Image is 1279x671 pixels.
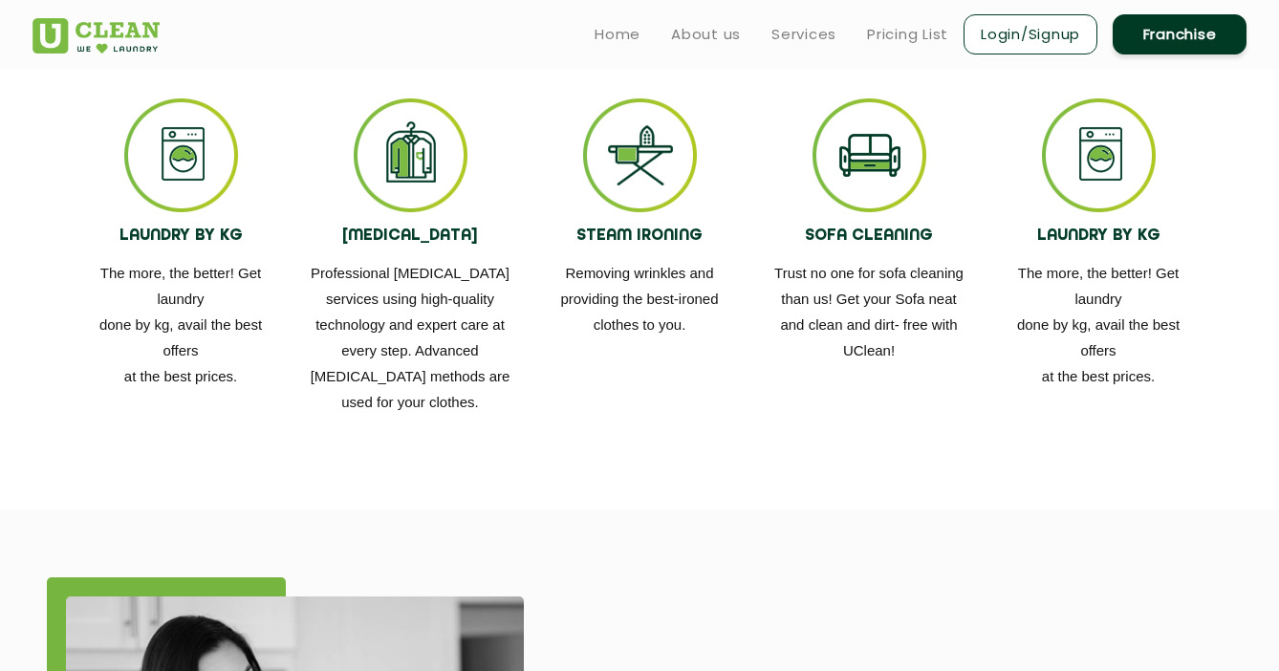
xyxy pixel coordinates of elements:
p: Trust no one for sofa cleaning than us! Get your Sofa neat and clean and dirt- free with UClean! [769,260,969,363]
h4: SOFA CLEANING [769,227,969,246]
h4: [MEDICAL_DATA] [310,227,510,246]
a: Login/Signup [964,14,1097,54]
a: Franchise [1113,14,1246,54]
p: The more, the better! Get laundry done by kg, avail the best offers at the best prices. [998,260,1199,389]
a: Pricing List [867,23,948,46]
a: Services [771,23,836,46]
img: ss_icon_4.png [813,98,926,212]
p: Removing wrinkles and providing the best-ironed clothes to you. [539,260,740,337]
h4: LAUNDRY BY KG [80,227,281,246]
h4: STEAM IRONING [539,227,740,246]
a: Home [595,23,640,46]
p: The more, the better! Get laundry done by kg, avail the best offers at the best prices. [80,260,281,389]
img: UClean Laundry and Dry Cleaning [33,18,160,54]
img: ss_icon_3.png [583,98,697,212]
img: ss_icon_1.png [1042,98,1156,212]
a: About us [671,23,741,46]
h4: LAUNDRY BY KG [998,227,1199,246]
img: ss_icon_2.png [354,98,467,212]
img: ss_icon_1.png [124,98,238,212]
p: Professional [MEDICAL_DATA] services using high-quality technology and expert care at every step.... [310,260,510,415]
